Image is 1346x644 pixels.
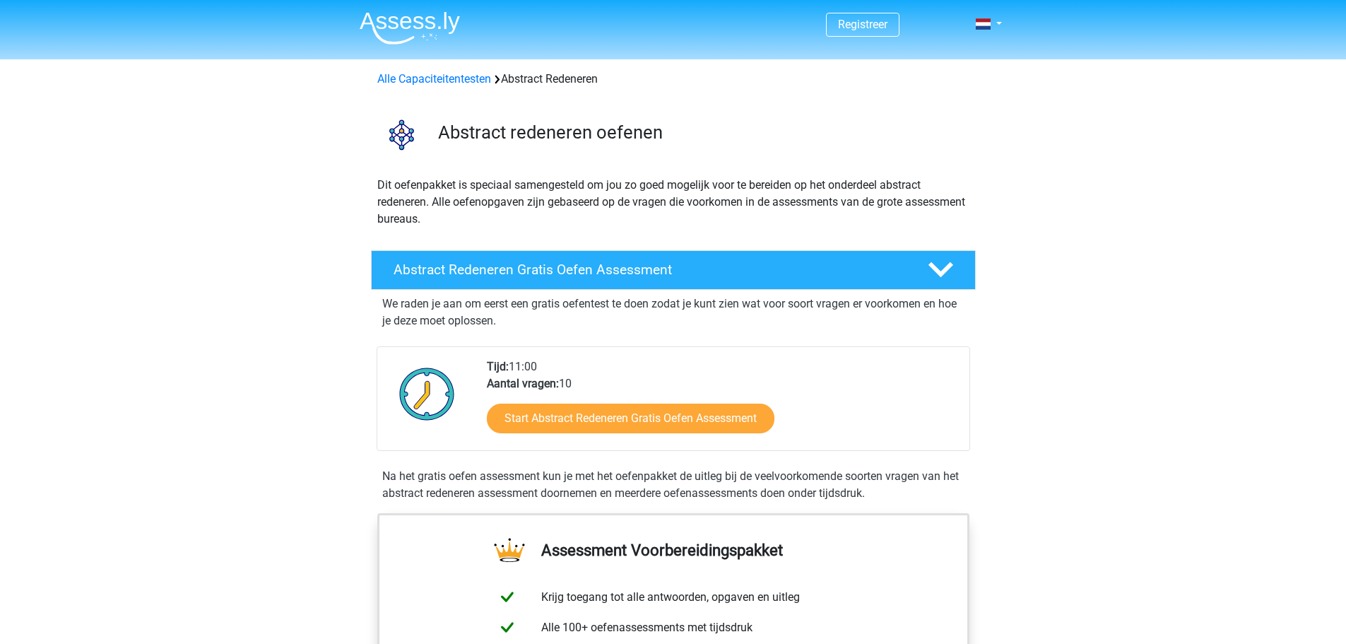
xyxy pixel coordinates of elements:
div: 11:00 10 [476,358,969,450]
h3: Abstract redeneren oefenen [438,122,964,144]
a: Abstract Redeneren Gratis Oefen Assessment [365,250,981,290]
b: Aantal vragen: [487,377,559,390]
p: Dit oefenpakket is speciaal samengesteld om jou zo goed mogelijk voor te bereiden op het onderdee... [377,177,969,228]
div: Abstract Redeneren [372,71,975,88]
div: Na het gratis oefen assessment kun je met het oefenpakket de uitleg bij de veelvoorkomende soorte... [377,468,970,502]
a: Registreer [838,18,887,31]
p: We raden je aan om eerst een gratis oefentest te doen zodat je kunt zien wat voor soort vragen er... [382,295,964,329]
img: abstract redeneren [372,105,432,165]
img: Klok [391,358,463,429]
img: Assessly [360,11,460,45]
a: Start Abstract Redeneren Gratis Oefen Assessment [487,404,774,433]
h4: Abstract Redeneren Gratis Oefen Assessment [394,262,905,278]
b: Tijd: [487,360,509,373]
a: Alle Capaciteitentesten [377,72,491,86]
